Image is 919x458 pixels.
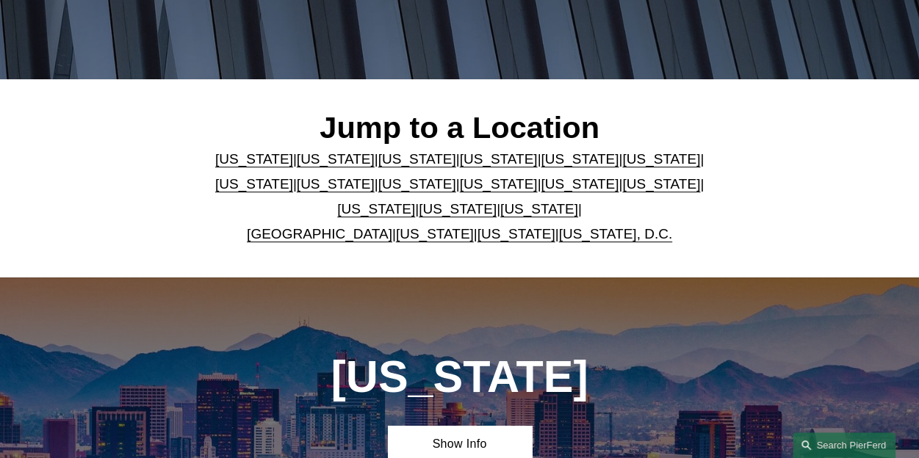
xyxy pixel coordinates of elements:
a: [US_STATE] [541,176,619,192]
a: [US_STATE] [297,176,375,192]
a: [GEOGRAPHIC_DATA] [247,226,392,241]
a: [US_STATE] [460,151,538,167]
a: [US_STATE] [500,201,578,217]
h1: [US_STATE] [280,352,640,403]
a: Search this site [793,432,895,458]
a: [US_STATE] [396,226,474,241]
a: [US_STATE] [622,176,700,192]
a: [US_STATE] [541,151,619,167]
a: [US_STATE] [378,176,456,192]
a: [US_STATE] [337,201,415,217]
p: | | | | | | | | | | | | | | | | | | [208,147,712,247]
a: [US_STATE] [622,151,700,167]
a: [US_STATE] [477,226,555,241]
a: [US_STATE] [378,151,456,167]
h2: Jump to a Location [208,109,712,146]
a: [US_STATE] [460,176,538,192]
a: [US_STATE] [419,201,497,217]
a: [US_STATE] [215,151,293,167]
a: [US_STATE], D.C. [558,226,672,241]
a: [US_STATE] [297,151,375,167]
a: [US_STATE] [215,176,293,192]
